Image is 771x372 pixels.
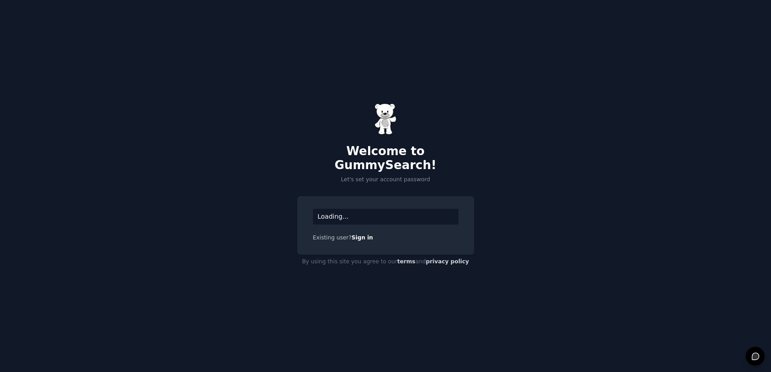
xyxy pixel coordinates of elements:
[313,234,352,241] span: Existing user?
[351,234,373,241] a: Sign in
[374,103,397,135] img: Gummy Bear
[313,209,458,225] div: Loading...
[297,144,474,173] h2: Welcome to GummySearch!
[297,255,474,269] div: By using this site you agree to our and
[297,176,474,184] p: Let's set your account password
[426,258,469,265] a: privacy policy
[397,258,415,265] a: terms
